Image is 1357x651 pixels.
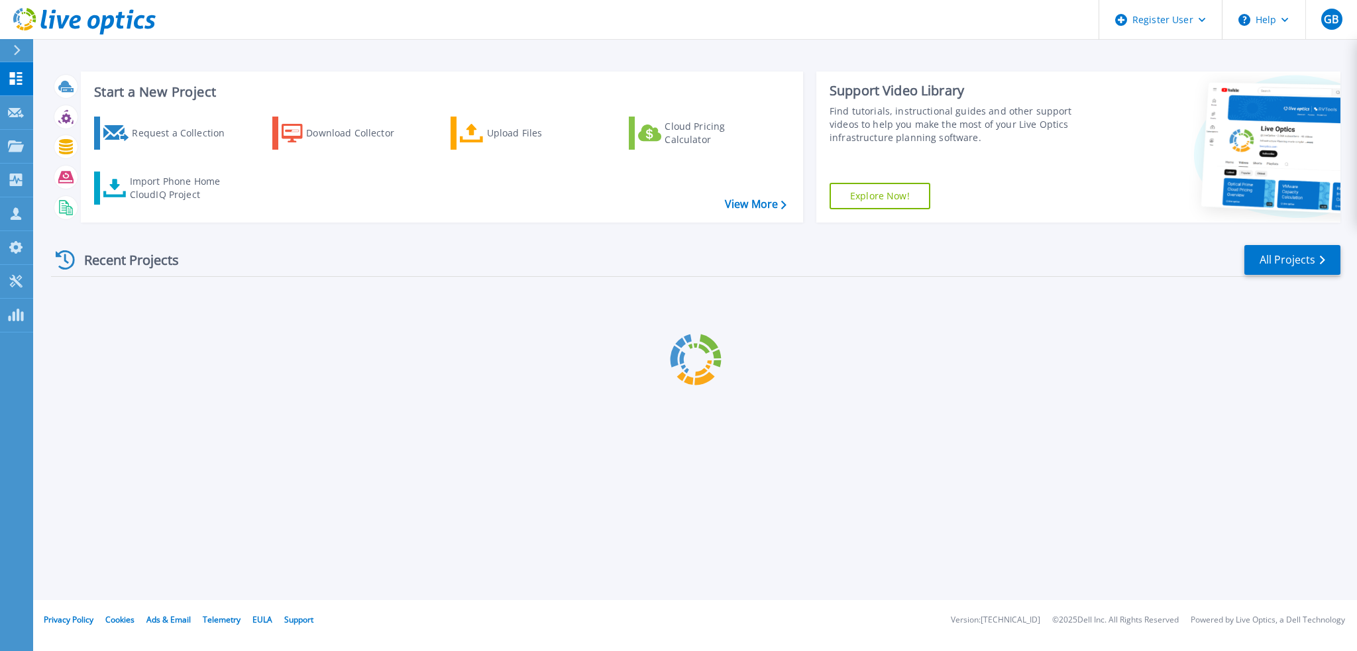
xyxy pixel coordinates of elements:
[130,175,233,201] div: Import Phone Home CloudIQ Project
[487,120,593,146] div: Upload Files
[1191,616,1345,625] li: Powered by Live Optics, a Dell Technology
[1052,616,1179,625] li: © 2025 Dell Inc. All Rights Reserved
[272,117,420,150] a: Download Collector
[105,614,135,625] a: Cookies
[94,117,242,150] a: Request a Collection
[132,120,238,146] div: Request a Collection
[1244,245,1340,275] a: All Projects
[629,117,777,150] a: Cloud Pricing Calculator
[830,105,1098,144] div: Find tutorials, instructional guides and other support videos to help you make the most of your L...
[951,616,1040,625] li: Version: [TECHNICAL_ID]
[146,614,191,625] a: Ads & Email
[44,614,93,625] a: Privacy Policy
[1324,14,1338,25] span: GB
[203,614,241,625] a: Telemetry
[830,183,930,209] a: Explore Now!
[284,614,313,625] a: Support
[830,82,1098,99] div: Support Video Library
[51,244,197,276] div: Recent Projects
[665,120,771,146] div: Cloud Pricing Calculator
[451,117,598,150] a: Upload Files
[725,198,787,211] a: View More
[252,614,272,625] a: EULA
[94,85,786,99] h3: Start a New Project
[306,120,412,146] div: Download Collector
